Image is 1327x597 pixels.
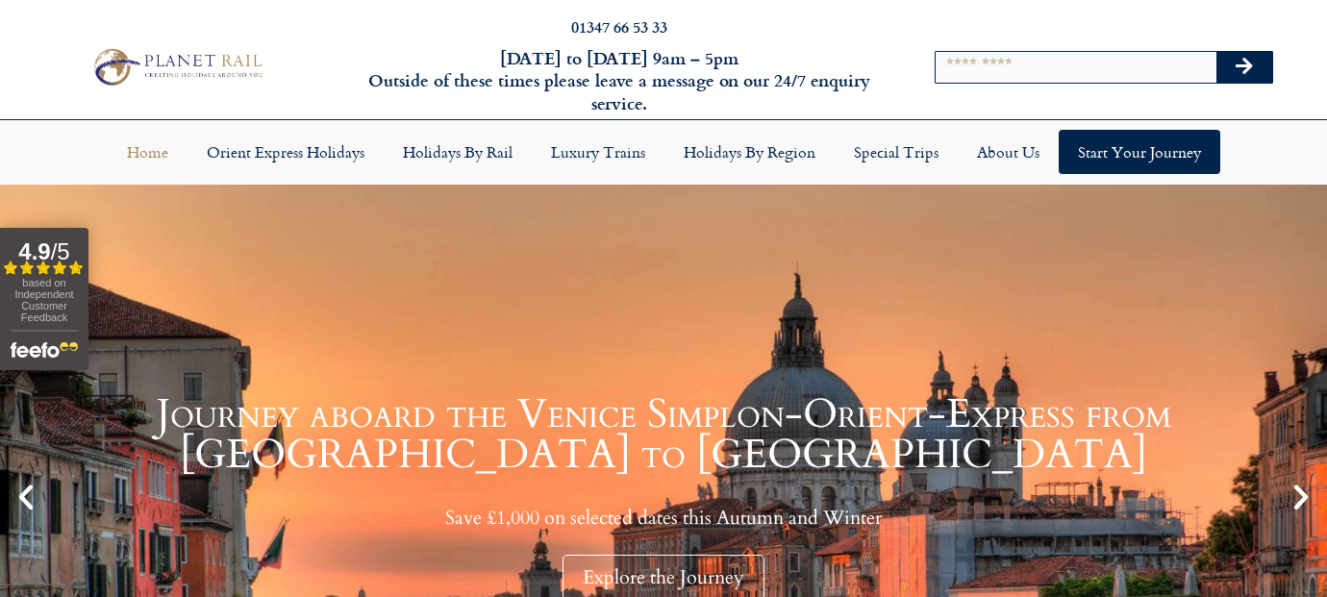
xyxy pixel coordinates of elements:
a: Special Trips [835,130,958,174]
a: Start your Journey [1059,130,1220,174]
div: Previous slide [10,481,42,513]
img: Planet Rail Train Holidays Logo [87,44,267,88]
a: Holidays by Region [664,130,835,174]
a: About Us [958,130,1059,174]
div: Next slide [1285,481,1317,513]
h6: [DATE] to [DATE] 9am – 5pm Outside of these times please leave a message on our 24/7 enquiry serv... [359,47,880,114]
a: Luxury Trains [532,130,664,174]
p: Save £1,000 on selected dates this Autumn and Winter [48,506,1279,530]
button: Search [1216,52,1272,83]
a: Orient Express Holidays [188,130,384,174]
h1: Journey aboard the Venice Simplon-Orient-Express from [GEOGRAPHIC_DATA] to [GEOGRAPHIC_DATA] [48,394,1279,475]
nav: Menu [10,130,1317,174]
a: Home [108,130,188,174]
a: 01347 66 53 33 [571,15,667,37]
a: Holidays by Rail [384,130,532,174]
